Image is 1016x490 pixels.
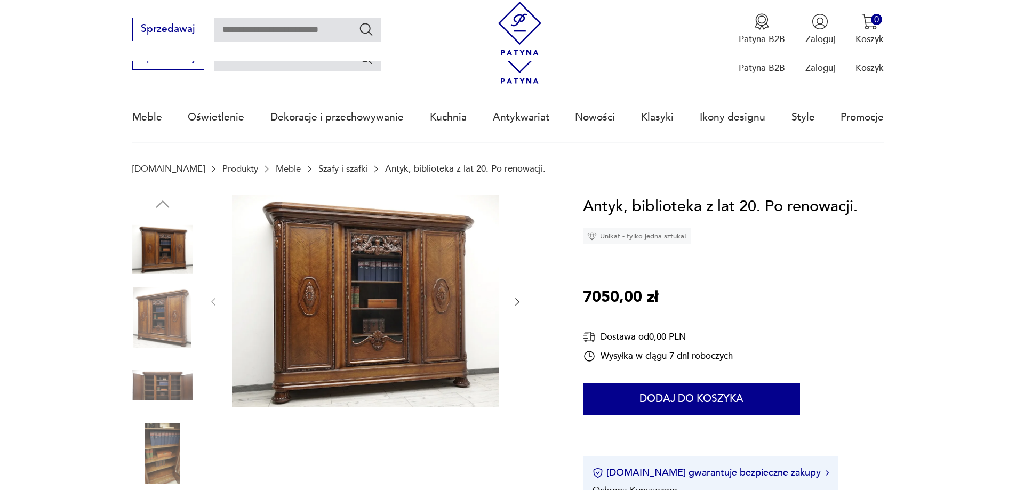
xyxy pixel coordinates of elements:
div: Unikat - tylko jedna sztuka! [583,228,691,244]
p: Patyna B2B [739,62,785,74]
a: Sprzedawaj [132,26,204,34]
div: Dostawa od 0,00 PLN [583,330,733,343]
a: Promocje [841,93,884,142]
a: Antykwariat [493,93,549,142]
a: Dekoracje i przechowywanie [270,93,404,142]
img: Ikona certyfikatu [593,468,603,478]
a: Produkty [222,164,258,174]
img: Ikonka użytkownika [812,13,828,30]
img: Zdjęcie produktu Antyk, biblioteka z lat 20. Po renowacji. [132,219,193,280]
button: Patyna B2B [739,13,785,45]
a: Klasyki [641,93,674,142]
a: Ikona medaluPatyna B2B [739,13,785,45]
button: [DOMAIN_NAME] gwarantuje bezpieczne zakupy [593,466,829,479]
img: Patyna - sklep z meblami i dekoracjami vintage [493,2,547,55]
a: Meble [276,164,301,174]
img: Ikona medalu [754,13,770,30]
p: 7050,00 zł [583,285,658,310]
p: Antyk, biblioteka z lat 20. Po renowacji. [385,164,546,174]
p: Zaloguj [805,62,835,74]
img: Ikona koszyka [861,13,878,30]
a: Meble [132,93,162,142]
img: Zdjęcie produktu Antyk, biblioteka z lat 20. Po renowacji. [132,287,193,348]
div: Wysyłka w ciągu 7 dni roboczych [583,350,733,363]
button: Sprzedawaj [132,18,204,41]
img: Zdjęcie produktu Antyk, biblioteka z lat 20. Po renowacji. [132,355,193,416]
a: Kuchnia [430,93,467,142]
button: Szukaj [358,21,374,37]
img: Ikona dostawy [583,330,596,343]
a: Ikony designu [700,93,765,142]
img: Zdjęcie produktu Antyk, biblioteka z lat 20. Po renowacji. [132,423,193,484]
a: Nowości [575,93,615,142]
a: Sprzedawaj [132,54,204,63]
a: [DOMAIN_NAME] [132,164,205,174]
button: Dodaj do koszyka [583,383,800,415]
a: Szafy i szafki [318,164,367,174]
button: 0Koszyk [855,13,884,45]
a: Style [791,93,815,142]
p: Patyna B2B [739,33,785,45]
img: Zdjęcie produktu Antyk, biblioteka z lat 20. Po renowacji. [232,195,499,407]
p: Zaloguj [805,33,835,45]
img: Ikona strzałki w prawo [826,470,829,476]
p: Koszyk [855,62,884,74]
button: Szukaj [358,50,374,66]
img: Ikona diamentu [587,231,597,241]
h1: Antyk, biblioteka z lat 20. Po renowacji. [583,195,858,219]
button: Zaloguj [805,13,835,45]
div: 0 [871,14,882,25]
p: Koszyk [855,33,884,45]
a: Oświetlenie [188,93,244,142]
